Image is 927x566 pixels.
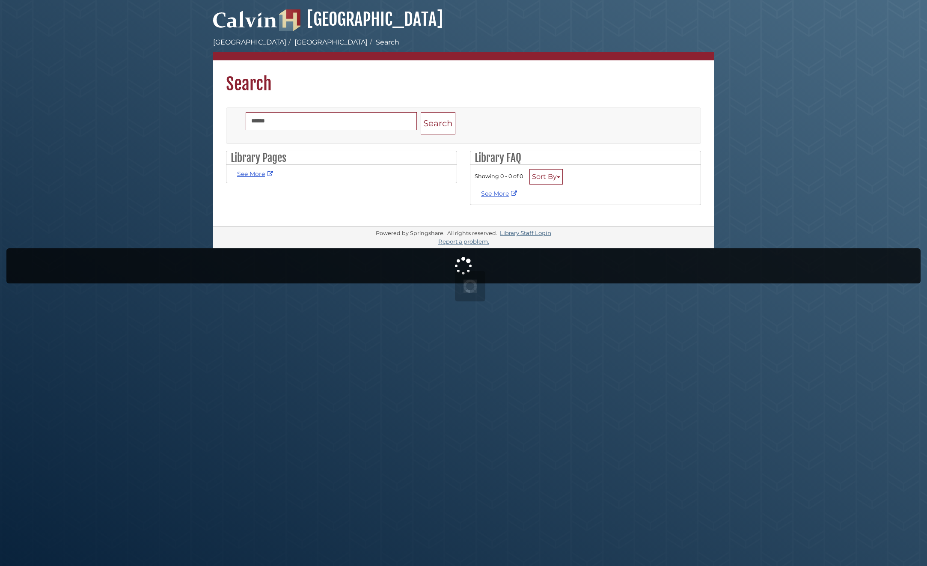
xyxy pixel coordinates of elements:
a: See More [237,170,275,178]
img: Hekman Library Logo [279,9,300,31]
a: Report a problem. [438,238,489,245]
button: Search [421,112,455,135]
a: Calvin University [213,20,277,27]
a: [GEOGRAPHIC_DATA] [294,38,368,46]
h1: Search [213,60,714,95]
span: Showing 0 - 0 of 0 [475,173,523,179]
a: [GEOGRAPHIC_DATA] [279,9,443,30]
div: Powered by Springshare. [374,230,446,236]
button: Sort By [529,169,563,185]
h2: Library Pages [226,151,457,165]
nav: breadcrumb [213,37,714,60]
div: All rights reserved. [446,230,499,236]
img: Calvin [213,7,277,31]
a: [GEOGRAPHIC_DATA] [213,38,286,46]
a: See More [481,190,519,197]
li: Search [368,37,399,48]
img: Working... [463,280,477,293]
h2: Library FAQ [470,151,701,165]
a: Library Staff Login [500,229,551,236]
